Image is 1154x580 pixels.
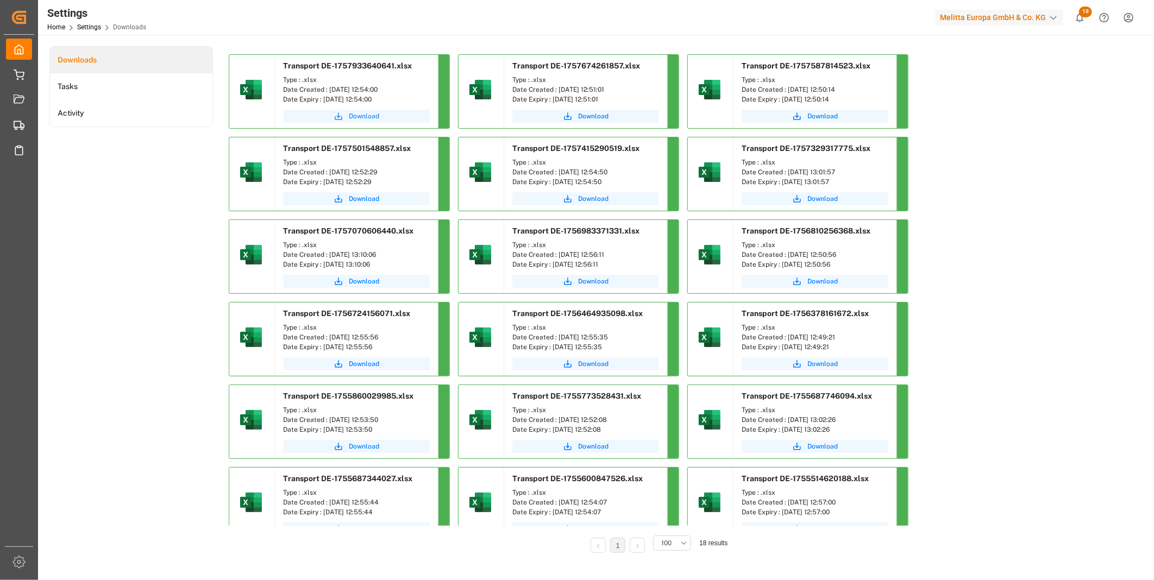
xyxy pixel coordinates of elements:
[283,440,430,453] button: Download
[283,110,430,123] button: Download
[512,192,659,205] button: Download
[512,392,641,400] span: Transport DE-1755773528431.xlsx
[807,276,838,286] span: Download
[807,359,838,369] span: Download
[512,61,640,70] span: Transport DE-1757674261857.xlsx
[742,392,872,400] span: Transport DE-1755687746094.xlsx
[349,442,379,451] span: Download
[283,497,430,507] div: Date Created : [DATE] 12:55:44
[238,324,264,350] img: microsoft-excel-2019--v1.png
[742,85,888,94] div: Date Created : [DATE] 12:50:14
[742,240,888,250] div: Type : .xlsx
[512,357,659,370] a: Download
[610,538,625,553] li: 1
[47,5,146,21] div: Settings
[742,507,888,517] div: Date Expiry : [DATE] 12:57:00
[283,488,430,497] div: Type : .xlsx
[283,323,430,332] div: Type : .xlsx
[283,522,430,535] button: Download
[630,538,645,553] li: Next Page
[512,240,659,250] div: Type : .xlsx
[742,488,888,497] div: Type : .xlsx
[283,94,430,104] div: Date Expiry : [DATE] 12:54:00
[1092,5,1117,30] button: Help Center
[936,10,1063,26] div: Melitta Europa GmbH & Co. KG
[283,157,430,167] div: Type : .xlsx
[349,276,379,286] span: Download
[238,407,264,433] img: microsoft-excel-2019--v1.png
[283,177,430,187] div: Date Expiry : [DATE] 12:52:29
[512,440,659,453] button: Download
[742,157,888,167] div: Type : .xlsx
[742,94,888,104] div: Date Expiry : [DATE] 12:50:14
[742,405,888,415] div: Type : .xlsx
[578,442,609,451] span: Download
[742,275,888,288] button: Download
[512,110,659,123] button: Download
[512,144,639,153] span: Transport DE-1757415290519.xlsx
[742,110,888,123] button: Download
[512,488,659,497] div: Type : .xlsx
[349,359,379,369] span: Download
[616,542,620,550] a: 1
[512,425,659,434] div: Date Expiry : [DATE] 12:52:08
[742,425,888,434] div: Date Expiry : [DATE] 13:02:26
[1068,5,1092,30] button: show 18 new notifications
[578,194,609,204] span: Download
[283,167,430,177] div: Date Created : [DATE] 12:52:29
[50,73,212,100] li: Tasks
[467,407,493,433] img: microsoft-excel-2019--v1.png
[512,226,639,235] span: Transport DE-1756983371331.xlsx
[283,275,430,288] button: Download
[742,75,888,85] div: Type : .xlsx
[283,226,413,235] span: Transport DE-1757070606440.xlsx
[283,357,430,370] a: Download
[742,415,888,425] div: Date Created : [DATE] 13:02:26
[699,539,727,547] span: 18 results
[742,342,888,352] div: Date Expiry : [DATE] 12:49:21
[512,250,659,260] div: Date Created : [DATE] 12:56:11
[283,260,430,269] div: Date Expiry : [DATE] 13:10:06
[512,177,659,187] div: Date Expiry : [DATE] 12:54:50
[512,415,659,425] div: Date Created : [DATE] 12:52:08
[238,242,264,268] img: microsoft-excel-2019--v1.png
[578,524,609,534] span: Download
[283,309,410,318] span: Transport DE-1756724156071.xlsx
[512,275,659,288] a: Download
[742,309,869,318] span: Transport DE-1756378161672.xlsx
[283,507,430,517] div: Date Expiry : [DATE] 12:55:44
[283,342,430,352] div: Date Expiry : [DATE] 12:55:56
[742,332,888,342] div: Date Created : [DATE] 12:49:21
[512,332,659,342] div: Date Created : [DATE] 12:55:35
[283,392,413,400] span: Transport DE-1755860029985.xlsx
[697,77,723,103] img: microsoft-excel-2019--v1.png
[50,100,212,127] li: Activity
[742,440,888,453] button: Download
[512,522,659,535] button: Download
[742,260,888,269] div: Date Expiry : [DATE] 12:50:56
[807,524,838,534] span: Download
[467,77,493,103] img: microsoft-excel-2019--v1.png
[50,47,212,73] li: Downloads
[512,342,659,352] div: Date Expiry : [DATE] 12:55:35
[742,250,888,260] div: Date Created : [DATE] 12:50:56
[742,167,888,177] div: Date Created : [DATE] 13:01:57
[742,357,888,370] button: Download
[512,309,643,318] span: Transport DE-1756464935098.xlsx
[283,474,412,483] span: Transport DE-1755687344027.xlsx
[238,489,264,515] img: microsoft-excel-2019--v1.png
[742,522,888,535] button: Download
[283,192,430,205] a: Download
[578,276,609,286] span: Download
[512,497,659,507] div: Date Created : [DATE] 12:54:07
